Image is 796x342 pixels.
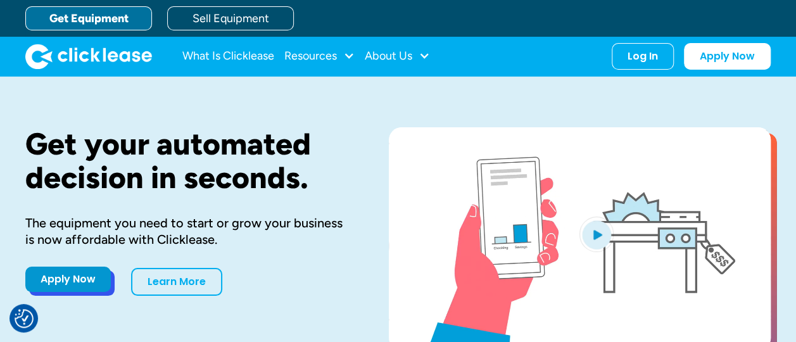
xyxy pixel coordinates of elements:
[15,309,34,328] button: Consent Preferences
[25,127,348,194] h1: Get your automated decision in seconds.
[684,43,771,70] a: Apply Now
[25,267,111,292] a: Apply Now
[365,44,430,69] div: About Us
[25,6,152,30] a: Get Equipment
[25,44,152,69] img: Clicklease logo
[284,44,355,69] div: Resources
[15,309,34,328] img: Revisit consent button
[167,6,294,30] a: Sell Equipment
[628,50,658,63] div: Log In
[131,268,222,296] a: Learn More
[579,217,614,252] img: Blue play button logo on a light blue circular background
[25,44,152,69] a: home
[25,215,348,248] div: The equipment you need to start or grow your business is now affordable with Clicklease.
[182,44,274,69] a: What Is Clicklease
